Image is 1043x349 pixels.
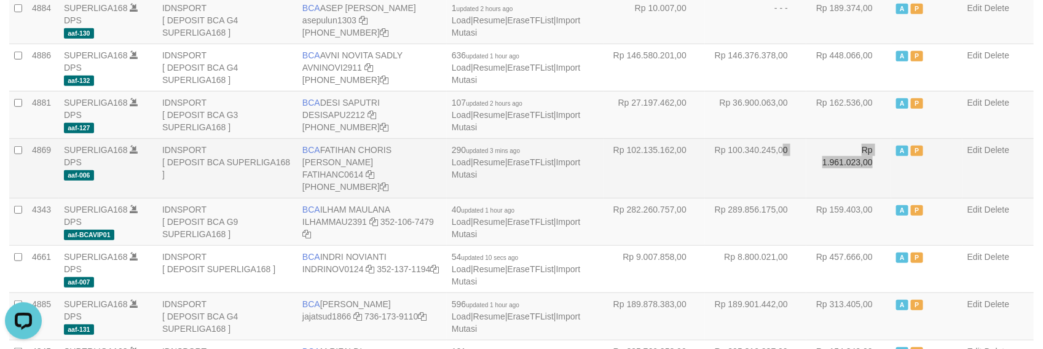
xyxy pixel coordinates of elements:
[985,145,1009,155] a: Delete
[452,15,580,37] a: Import Mutasi
[473,217,505,227] a: Resume
[302,145,320,155] span: BCA
[473,264,505,274] a: Resume
[297,44,447,91] td: AVNI NOVITA SADLY [PHONE_NUMBER]
[452,299,519,309] span: 596
[297,91,447,138] td: DESI SAPUTRI [PHONE_NUMBER]
[452,264,471,274] a: Load
[967,205,982,214] a: Edit
[967,252,982,262] a: Edit
[911,51,923,61] span: Paused
[452,264,580,286] a: Import Mutasi
[369,217,378,227] a: Copy ILHAMMAU2391 to clipboard
[985,3,1009,13] a: Delete
[59,198,157,245] td: DPS
[452,50,580,85] span: | | |
[806,245,891,292] td: Rp 457.666,00
[911,205,923,216] span: Paused
[157,292,297,340] td: IDNSPORT [ DEPOSIT BCA G4 SUPERLIGA168 ]
[452,3,580,37] span: | | |
[27,198,59,245] td: 4343
[508,63,554,73] a: EraseTFList
[604,91,705,138] td: Rp 27.197.462,00
[896,4,908,14] span: Active
[806,91,891,138] td: Rp 162.536,00
[380,182,388,192] a: Copy 4062281727 to clipboard
[896,253,908,263] span: Active
[508,312,554,321] a: EraseTFList
[911,146,923,156] span: Paused
[473,63,505,73] a: Resume
[967,299,982,309] a: Edit
[452,98,580,132] span: | | |
[64,145,128,155] a: SUPERLIGA168
[508,110,554,120] a: EraseTFList
[297,138,447,198] td: FATIHAN CHORIS [PERSON_NAME] [PHONE_NUMBER]
[297,198,447,245] td: ILHAM MAULANA 352-106-7479
[473,157,505,167] a: Resume
[452,145,580,179] span: | | |
[911,4,923,14] span: Paused
[705,91,806,138] td: Rp 36.900.063,00
[896,205,908,216] span: Active
[452,217,580,239] a: Import Mutasi
[452,63,471,73] a: Load
[59,91,157,138] td: DPS
[508,157,554,167] a: EraseTFList
[896,98,908,109] span: Active
[452,63,580,85] a: Import Mutasi
[896,51,908,61] span: Active
[380,28,388,37] a: Copy 4062281875 to clipboard
[705,198,806,245] td: Rp 289.856.175,00
[452,252,580,286] span: | | |
[466,147,520,154] span: updated 3 mins ago
[64,76,94,86] span: aaf-132
[297,292,447,340] td: [PERSON_NAME] 736-173-9110
[806,44,891,91] td: Rp 448.066,00
[380,122,388,132] a: Copy 4062280453 to clipboard
[452,50,519,60] span: 636
[985,98,1009,108] a: Delete
[985,299,1009,309] a: Delete
[452,205,514,214] span: 40
[64,230,114,240] span: aaf-BCAVIP01
[457,6,513,12] span: updated 2 hours ago
[911,253,923,263] span: Paused
[604,198,705,245] td: Rp 282.260.757,00
[27,91,59,138] td: 4881
[462,207,515,214] span: updated 1 hour ago
[302,299,320,309] span: BCA
[302,170,363,179] a: FATIHANC0614
[64,3,128,13] a: SUPERLIGA168
[64,98,128,108] a: SUPERLIGA168
[368,110,376,120] a: Copy DESISAPU2212 to clipboard
[157,138,297,198] td: IDNSPORT [ DEPOSIT BCA SUPERLIGA168 ]
[27,292,59,340] td: 4885
[302,264,364,274] a: INDRINOV0124
[302,3,320,13] span: BCA
[452,110,471,120] a: Load
[508,217,554,227] a: EraseTFList
[5,5,42,42] button: Open LiveChat chat widget
[359,15,368,25] a: Copy asepulun1303 to clipboard
[64,252,128,262] a: SUPERLIGA168
[452,145,520,155] span: 290
[59,44,157,91] td: DPS
[452,252,518,262] span: 54
[604,292,705,340] td: Rp 189.878.383,00
[896,146,908,156] span: Active
[157,91,297,138] td: IDNSPORT [ DEPOSIT BCA G3 SUPERLIGA168 ]
[64,170,94,181] span: aaf-006
[806,198,891,245] td: Rp 159.403,00
[806,292,891,340] td: Rp 313.405,00
[466,53,519,60] span: updated 1 hour ago
[985,252,1009,262] a: Delete
[64,50,128,60] a: SUPERLIGA168
[911,300,923,310] span: Paused
[353,312,362,321] a: Copy jajatsud1866 to clipboard
[64,123,94,133] span: aaf-127
[896,300,908,310] span: Active
[27,245,59,292] td: 4661
[64,205,128,214] a: SUPERLIGA168
[302,205,320,214] span: BCA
